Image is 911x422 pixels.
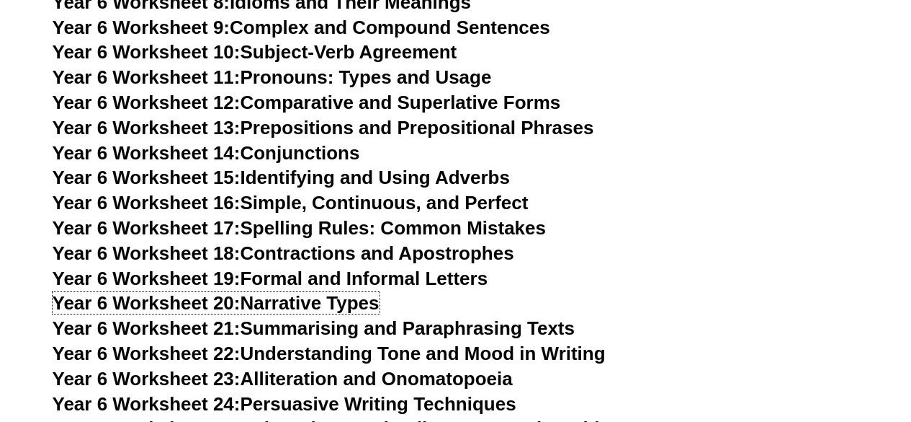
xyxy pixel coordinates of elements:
a: Year 6 Worksheet 23:Alliteration and Onomatopoeia [53,368,513,390]
span: Year 6 Worksheet 9: [53,17,230,38]
span: Year 6 Worksheet 17: [53,217,241,239]
a: Year 6 Worksheet 20:Narrative Types [53,292,380,314]
span: Year 6 Worksheet 16: [53,192,241,214]
span: Year 6 Worksheet 21: [53,317,241,339]
span: Year 6 Worksheet 24: [53,393,241,415]
span: Year 6 Worksheet 13: [53,117,241,139]
span: Year 6 Worksheet 20: [53,292,241,314]
a: Year 6 Worksheet 21:Summarising and Paraphrasing Texts [53,317,575,339]
a: Year 6 Worksheet 12:Comparative and Superlative Forms [53,92,561,113]
a: Year 6 Worksheet 19:Formal and Informal Letters [53,268,488,289]
span: Year 6 Worksheet 14: [53,142,241,164]
span: Year 6 Worksheet 23: [53,368,241,390]
a: Year 6 Worksheet 17:Spelling Rules: Common Mistakes [53,217,546,239]
a: Year 6 Worksheet 24:Persuasive Writing Techniques [53,393,516,415]
a: Year 6 Worksheet 10:Subject-Verb Agreement [53,41,457,63]
span: Year 6 Worksheet 10: [53,41,241,63]
span: Year 6 Worksheet 18: [53,242,241,264]
span: Year 6 Worksheet 19: [53,268,241,289]
span: Year 6 Worksheet 15: [53,167,241,188]
a: Year 6 Worksheet 9:Complex and Compound Sentences [53,17,550,38]
a: Year 6 Worksheet 18:Contractions and Apostrophes [53,242,514,264]
span: Year 6 Worksheet 12: [53,92,241,113]
a: Year 6 Worksheet 22:Understanding Tone and Mood in Writing [53,343,606,364]
iframe: Chat Widget [671,259,911,422]
a: Year 6 Worksheet 15:Identifying and Using Adverbs [53,167,510,188]
a: Year 6 Worksheet 16:Simple, Continuous, and Perfect [53,192,529,214]
a: Year 6 Worksheet 13:Prepositions and Prepositional Phrases [53,117,594,139]
span: Year 6 Worksheet 22: [53,343,241,364]
span: Year 6 Worksheet 11: [53,66,241,88]
a: Year 6 Worksheet 11:Pronouns: Types and Usage [53,66,492,88]
a: Year 6 Worksheet 14:Conjunctions [53,142,360,164]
